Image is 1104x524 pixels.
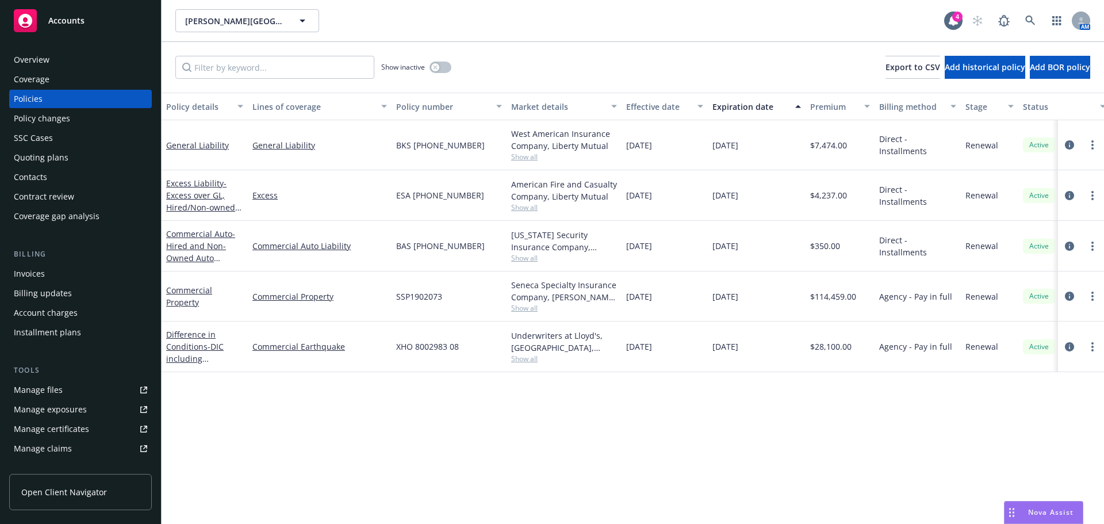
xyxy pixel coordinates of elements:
[875,93,961,120] button: Billing method
[381,62,425,72] span: Show inactive
[1045,9,1068,32] a: Switch app
[9,323,152,342] a: Installment plans
[952,10,963,21] div: 4
[14,90,43,108] div: Policies
[14,381,63,399] div: Manage files
[252,189,387,201] a: Excess
[885,56,940,79] button: Export to CSV
[1028,507,1074,517] span: Nova Assist
[1028,291,1051,301] span: Active
[166,178,239,225] a: Excess Liability
[14,109,70,128] div: Policy changes
[9,129,152,147] a: SSC Cases
[511,330,617,354] div: Underwriters at Lloyd's, [GEOGRAPHIC_DATA], [PERSON_NAME] of [GEOGRAPHIC_DATA], Brown & Riding In...
[14,168,47,186] div: Contacts
[1030,62,1090,72] span: Add BOR policy
[396,189,484,201] span: ESA [PHONE_NUMBER]
[511,128,617,152] div: West American Insurance Company, Liberty Mutual
[9,70,152,89] a: Coverage
[712,341,738,353] span: [DATE]
[965,290,998,303] span: Renewal
[9,304,152,322] a: Account charges
[396,290,442,303] span: SSP1902073
[626,341,652,353] span: [DATE]
[1086,340,1099,354] a: more
[252,139,387,151] a: General Liability
[712,139,738,151] span: [DATE]
[1028,241,1051,251] span: Active
[9,248,152,260] div: Billing
[1005,502,1019,523] div: Drag to move
[965,240,998,252] span: Renewal
[622,93,708,120] button: Effective date
[511,229,617,253] div: [US_STATE] Security Insurance Company, Liberty Mutual
[810,101,857,113] div: Premium
[511,253,617,263] span: Show all
[14,207,99,225] div: Coverage gap analysis
[14,51,49,69] div: Overview
[810,290,856,303] span: $114,459.00
[879,290,952,303] span: Agency - Pay in full
[1028,190,1051,201] span: Active
[9,5,152,37] a: Accounts
[252,101,374,113] div: Lines of coverage
[1086,189,1099,202] a: more
[9,207,152,225] a: Coverage gap analysis
[1063,138,1076,152] a: circleInformation
[396,341,459,353] span: XHO 8002983 08
[9,420,152,438] a: Manage certificates
[511,152,617,162] span: Show all
[1063,340,1076,354] a: circleInformation
[965,341,998,353] span: Renewal
[626,139,652,151] span: [DATE]
[166,228,235,276] a: Commercial Auto
[9,90,152,108] a: Policies
[708,93,806,120] button: Expiration date
[511,202,617,212] span: Show all
[1063,189,1076,202] a: circleInformation
[14,188,74,206] div: Contract review
[14,148,68,167] div: Quoting plans
[965,139,998,151] span: Renewal
[626,290,652,303] span: [DATE]
[392,93,507,120] button: Policy number
[626,189,652,201] span: [DATE]
[965,189,998,201] span: Renewal
[1063,239,1076,253] a: circleInformation
[1023,101,1093,113] div: Status
[162,93,248,120] button: Policy details
[1086,289,1099,303] a: more
[810,139,847,151] span: $7,474.00
[166,101,231,113] div: Policy details
[1028,342,1051,352] span: Active
[166,285,212,308] a: Commercial Property
[1004,501,1083,524] button: Nova Assist
[810,189,847,201] span: $4,237.00
[961,93,1018,120] button: Stage
[9,284,152,303] a: Billing updates
[9,400,152,419] a: Manage exposures
[1086,138,1099,152] a: more
[252,290,387,303] a: Commercial Property
[248,93,392,120] button: Lines of coverage
[14,400,87,419] div: Manage exposures
[879,133,956,157] span: Direct - Installments
[1030,56,1090,79] button: Add BOR policy
[14,70,49,89] div: Coverage
[14,459,68,477] div: Manage BORs
[1019,9,1042,32] a: Search
[712,101,788,113] div: Expiration date
[1028,140,1051,150] span: Active
[175,9,319,32] button: [PERSON_NAME][GEOGRAPHIC_DATA], LLC
[21,486,107,498] span: Open Client Navigator
[396,139,485,151] span: BKS [PHONE_NUMBER]
[965,101,1001,113] div: Stage
[9,168,152,186] a: Contacts
[48,16,85,25] span: Accounts
[9,188,152,206] a: Contract review
[396,240,485,252] span: BAS [PHONE_NUMBER]
[9,439,152,458] a: Manage claims
[9,381,152,399] a: Manage files
[885,62,940,72] span: Export to CSV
